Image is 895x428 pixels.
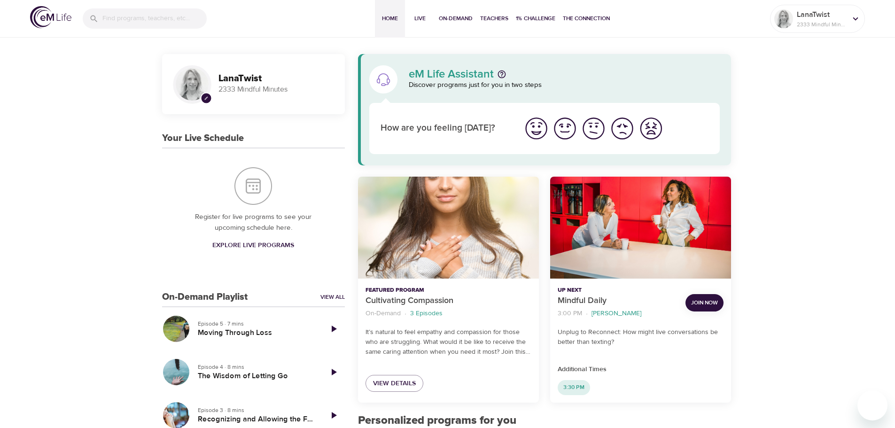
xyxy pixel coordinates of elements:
[102,8,207,29] input: Find programs, teachers, etc...
[366,307,531,320] nav: breadcrumb
[691,298,718,308] span: Join Now
[558,383,590,391] span: 3:30 PM
[579,114,608,143] button: I'm feeling ok
[366,375,423,392] a: View Details
[558,327,724,347] p: Unplug to Reconnect: How might live conversations be better than texting?
[409,80,720,91] p: Discover programs just for you in two steps
[162,358,190,386] button: The Wisdom of Letting Go
[405,307,406,320] li: ·
[198,371,315,381] h5: The Wisdom of Letting Go
[563,14,610,23] span: The Connection
[558,380,590,395] div: 3:30 PM
[552,116,578,141] img: good
[218,73,334,84] h3: LanaTwist
[410,309,443,319] p: 3 Episodes
[366,295,531,307] p: Cultivating Compassion
[198,414,315,424] h5: Recognizing and Allowing the Feelings of Loss
[198,319,315,328] p: Episode 5 · 7 mins
[558,365,724,374] p: Additional Times
[358,177,539,279] button: Cultivating Compassion
[322,318,345,340] a: Play Episode
[320,293,345,301] a: View All
[522,114,551,143] button: I'm feeling great
[581,116,607,141] img: ok
[162,292,248,303] h3: On-Demand Playlist
[550,177,731,279] button: Mindful Daily
[212,240,294,251] span: Explore Live Programs
[366,327,531,357] p: It’s natural to feel empathy and compassion for those who are struggling. What would it be like t...
[439,14,473,23] span: On-Demand
[608,114,637,143] button: I'm feeling bad
[198,406,315,414] p: Episode 3 · 8 mins
[551,114,579,143] button: I'm feeling good
[637,114,665,143] button: I'm feeling worst
[209,237,298,254] a: Explore Live Programs
[857,390,887,420] iframe: Button to launch messaging window
[181,212,326,233] p: Register for live programs to see your upcoming schedule here.
[366,309,401,319] p: On-Demand
[523,116,549,141] img: great
[591,309,641,319] p: [PERSON_NAME]
[558,295,678,307] p: Mindful Daily
[162,133,244,144] h3: Your Live Schedule
[322,361,345,383] a: Play Episode
[558,309,582,319] p: 3:00 PM
[409,14,431,23] span: Live
[797,9,847,20] p: LanaTwist
[358,414,732,428] h2: Personalized programs for you
[638,116,664,141] img: worst
[366,286,531,295] p: Featured Program
[198,328,315,338] h5: Moving Through Loss
[409,69,494,80] p: eM Life Assistant
[198,363,315,371] p: Episode 4 · 8 mins
[381,122,511,135] p: How are you feeling [DATE]?
[379,14,401,23] span: Home
[558,286,678,295] p: Up Next
[30,6,71,28] img: logo
[685,294,724,311] button: Join Now
[516,14,555,23] span: 1% Challenge
[176,68,209,101] img: Remy Sharp
[162,315,190,343] button: Moving Through Loss
[797,20,847,29] p: 2333 Mindful Minutes
[480,14,508,23] span: Teachers
[586,307,588,320] li: ·
[774,9,793,28] img: Remy Sharp
[609,116,635,141] img: bad
[234,167,272,205] img: Your Live Schedule
[218,84,334,95] p: 2333 Mindful Minutes
[376,72,391,87] img: eM Life Assistant
[558,307,678,320] nav: breadcrumb
[373,378,416,389] span: View Details
[322,404,345,427] a: Play Episode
